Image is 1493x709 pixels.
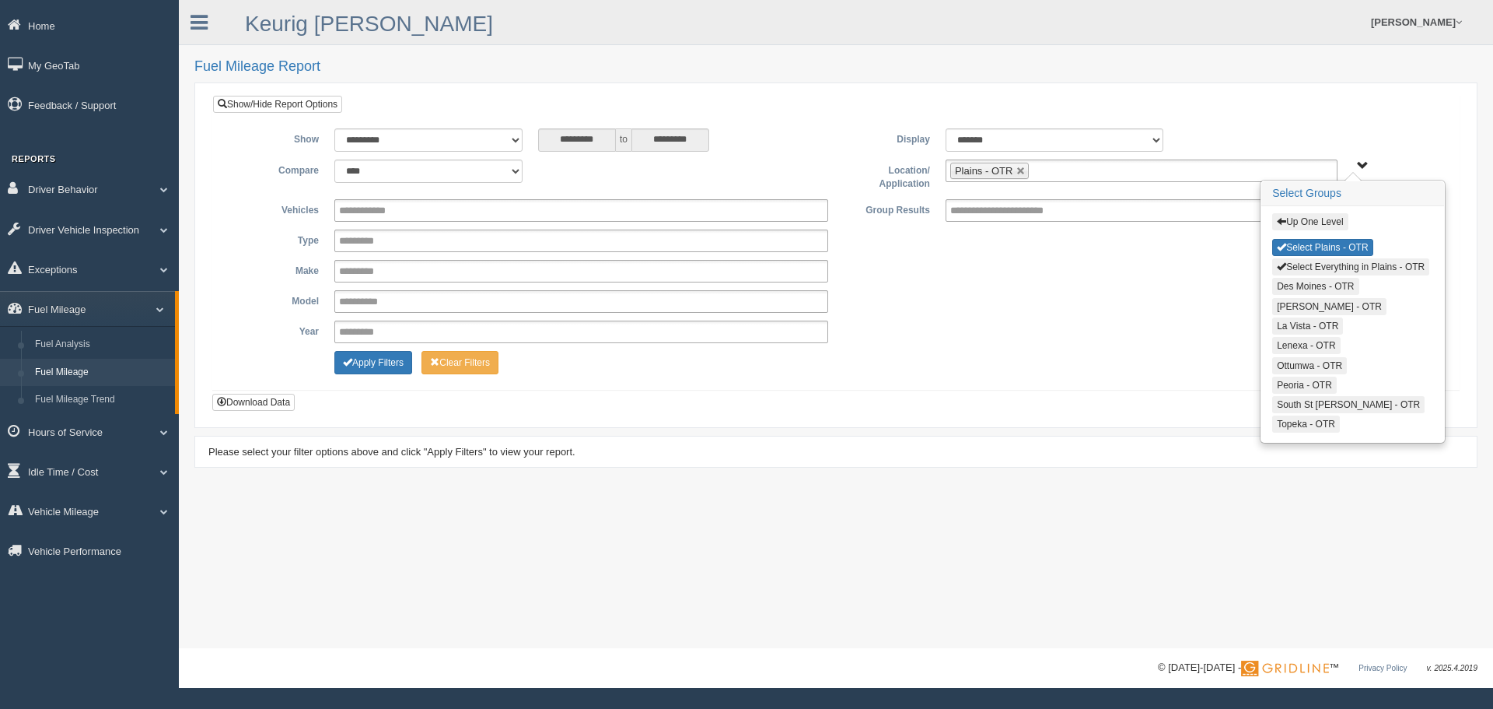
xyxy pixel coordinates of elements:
button: Select Plains - OTR [1272,239,1372,256]
label: Location/ Application [836,160,938,191]
label: Show [225,128,327,147]
span: Plains - OTR [955,165,1012,177]
a: Show/Hide Report Options [213,96,342,113]
a: Fuel Analysis [28,331,175,359]
a: Keurig [PERSON_NAME] [245,12,493,36]
div: © [DATE]-[DATE] - ™ [1158,660,1477,676]
label: Type [225,230,327,248]
a: Privacy Policy [1358,664,1407,672]
label: Group Results [836,199,938,218]
label: Year [225,321,327,339]
label: Compare [225,160,327,178]
button: Download Data [212,394,295,411]
span: Please select your filter options above and click "Apply Filters" to view your report. [208,446,575,458]
button: Change Filter Options [421,351,498,374]
button: Up One Level [1272,213,1348,230]
button: Topeka - OTR [1272,416,1340,433]
button: Lenexa - OTR [1272,337,1340,354]
img: Gridline [1241,661,1329,676]
button: La Vista - OTR [1272,318,1343,335]
button: Des Moines - OTR [1272,278,1358,295]
label: Make [225,260,327,279]
button: Peoria - OTR [1272,377,1337,394]
span: to [616,128,631,152]
button: South St [PERSON_NAME] - OTR [1272,396,1425,413]
h3: Select Groups [1261,181,1444,206]
button: Select Everything in Plains - OTR [1272,258,1429,276]
span: v. 2025.4.2019 [1427,664,1477,672]
a: Fuel Mileage Trend [28,386,175,414]
h2: Fuel Mileage Report [194,59,1477,75]
label: Model [225,290,327,309]
label: Display [836,128,938,147]
button: Change Filter Options [334,351,412,374]
a: Fuel Mileage [28,359,175,387]
button: Ottumwa - OTR [1272,357,1347,374]
button: [PERSON_NAME] - OTR [1272,298,1386,315]
label: Vehicles [225,199,327,218]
